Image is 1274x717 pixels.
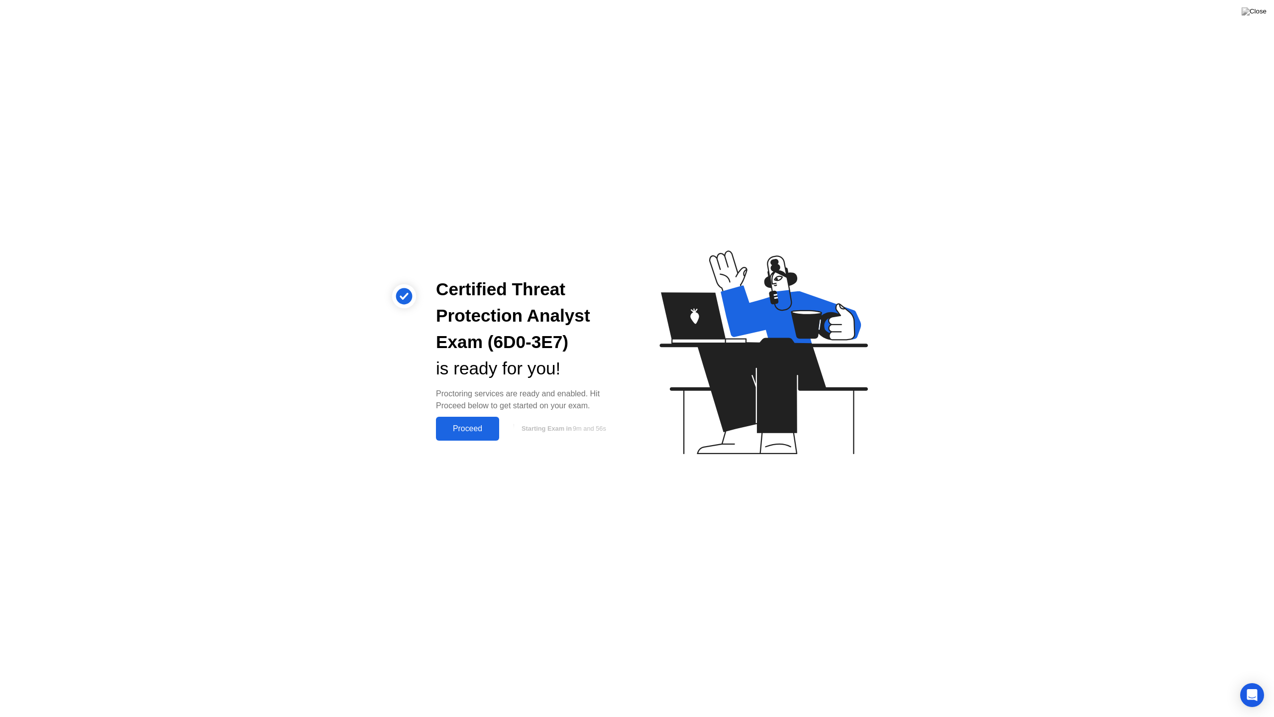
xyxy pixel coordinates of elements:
[439,424,496,433] div: Proceed
[504,419,621,438] button: Starting Exam in9m and 56s
[436,388,621,412] div: Proctoring services are ready and enabled. Hit Proceed below to get started on your exam.
[436,417,499,441] button: Proceed
[1240,683,1264,707] div: Open Intercom Messenger
[1242,7,1267,15] img: Close
[436,356,621,382] div: is ready for you!
[436,276,621,355] div: Certified Threat Protection Analyst Exam (6D0-3E7)
[573,425,606,432] span: 9m and 56s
